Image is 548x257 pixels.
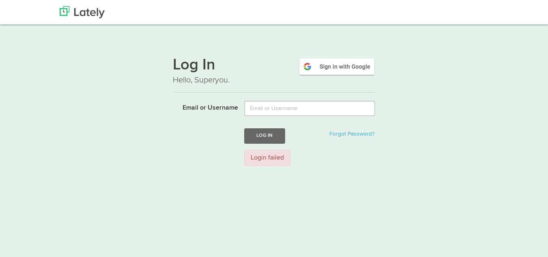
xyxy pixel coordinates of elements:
[329,131,374,137] a: Forgot Password?
[173,57,376,74] h1: Log In
[167,101,239,113] label: Email or Username
[173,74,376,86] p: Hello, Superyou.
[60,6,105,18] img: Lately
[244,128,285,143] button: Log In
[298,57,376,76] img: google-signin.png
[244,150,290,166] div: Login failed
[244,101,375,116] input: Email or Username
